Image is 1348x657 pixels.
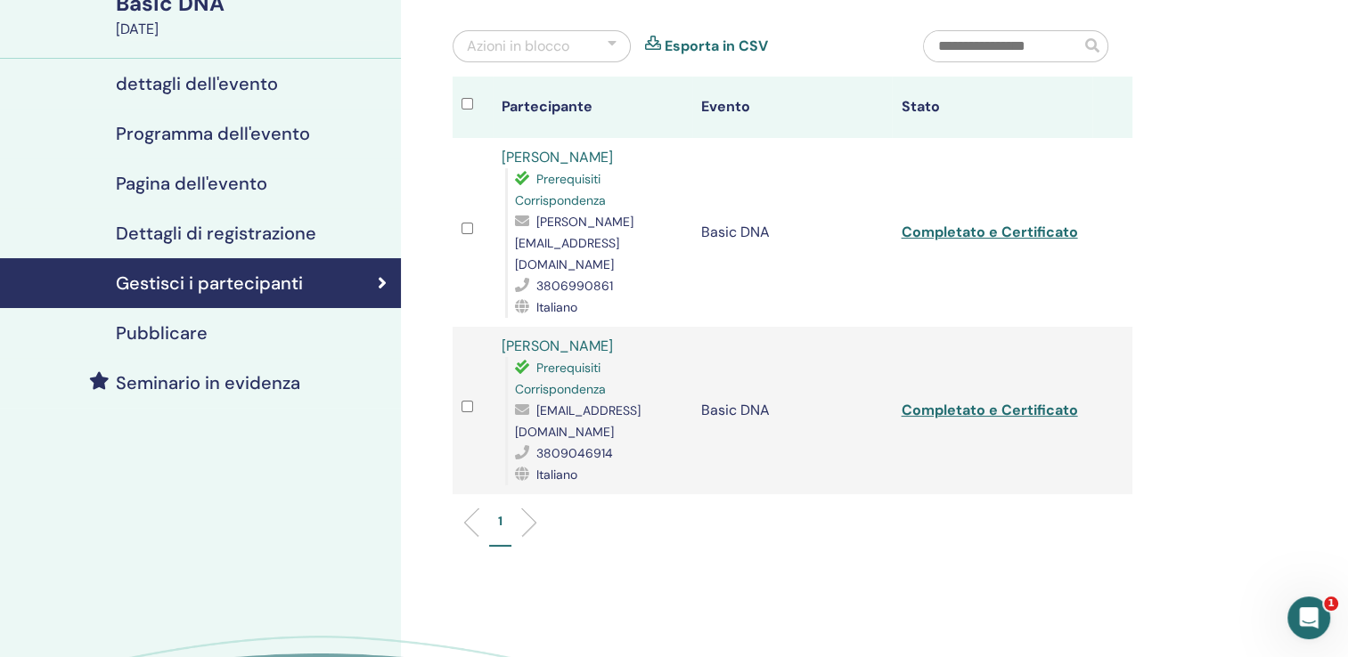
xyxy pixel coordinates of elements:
[116,372,300,393] h4: Seminario in evidenza
[536,299,577,315] span: Italiano
[536,466,577,483] span: Italiano
[515,360,606,397] span: Prerequisiti Corrispondenza
[467,36,569,57] div: Azioni in blocco
[1324,596,1338,611] span: 1
[116,272,303,294] h4: Gestisci i partecipanti
[116,223,316,244] h4: Dettagli di registrazione
[116,123,310,144] h4: Programma dell'evento
[692,77,892,138] th: Evento
[892,77,1091,138] th: Stato
[498,512,502,531] p: 1
[665,36,768,57] a: Esporta in CSV
[515,171,606,208] span: Prerequisiti Corrispondenza
[502,148,613,166] a: [PERSON_NAME]
[116,73,278,94] h4: dettagli dell'evento
[901,401,1077,419] a: Completato e Certificato
[493,77,692,138] th: Partecipante
[536,278,613,294] span: 3806990861
[116,19,390,40] div: [DATE]
[901,223,1077,241] a: Completato e Certificato
[692,138,892,327] td: Basic DNA
[536,445,613,461] span: 3809046914
[515,402,641,440] span: [EMAIL_ADDRESS][DOMAIN_NAME]
[1287,596,1330,639] iframe: Intercom live chat
[515,214,633,272] span: [PERSON_NAME][EMAIL_ADDRESS][DOMAIN_NAME]
[116,173,267,194] h4: Pagina dell'evento
[116,322,208,344] h4: Pubblicare
[692,327,892,494] td: Basic DNA
[502,337,613,355] a: [PERSON_NAME]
